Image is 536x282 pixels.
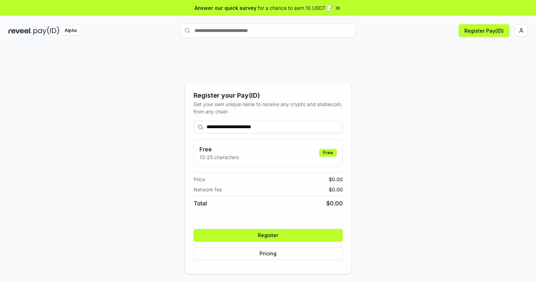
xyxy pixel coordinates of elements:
[8,26,32,35] img: reveel_dark
[61,26,80,35] div: Alpha
[200,145,239,153] h3: Free
[319,149,337,157] div: Free
[200,153,239,161] p: 13-25 characters
[194,176,205,183] span: Price
[258,4,333,12] span: for a chance to earn 10 USDT 📝
[194,100,343,115] div: Get your own unique name to receive any crypto and stablecoin, from any chain
[194,229,343,242] button: Register
[195,4,256,12] span: Answer our quick survey
[194,199,207,208] span: Total
[329,176,343,183] span: $ 0.00
[194,247,343,260] button: Pricing
[33,26,59,35] img: pay_id
[194,91,343,100] div: Register your Pay(ID)
[194,186,222,193] span: Network fee
[329,186,343,193] span: $ 0.00
[326,199,343,208] span: $ 0.00
[459,24,509,37] button: Register Pay(ID)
